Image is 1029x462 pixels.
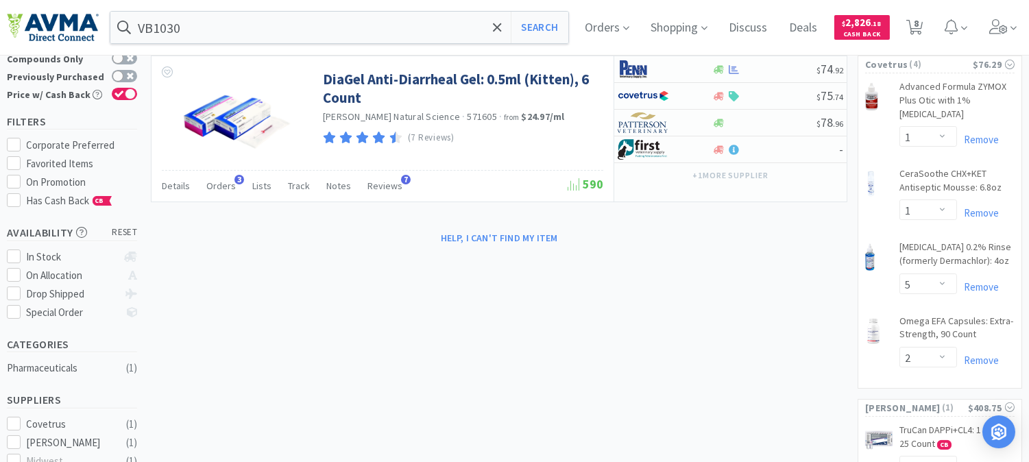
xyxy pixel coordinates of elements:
span: $ [816,119,821,129]
img: 2142abddd5b24bde87a97e01da9e6274_370966.png [865,243,875,271]
span: reset [112,226,138,240]
a: Advanced Formula ZYMOX Plus Otic with 1% [MEDICAL_DATA] [899,80,1015,126]
span: from [504,112,519,122]
p: (7 Reviews) [408,131,455,145]
a: TruCan DAPPi+CL4: 1 Dose x 25 Count CB [899,424,1015,456]
span: $ [816,92,821,102]
span: CB [93,197,107,205]
span: 2,826 [843,16,882,29]
span: · [499,110,502,123]
div: Pharmaceuticals [7,360,118,376]
span: 3 [234,175,244,184]
h5: Filters [7,114,137,130]
button: +1more supplier [686,166,775,185]
div: Covetrus [27,416,112,433]
div: In Stock [27,249,118,265]
div: Price w/ Cash Back [7,88,105,99]
button: Search [511,12,568,43]
img: fdce88c4f6db4860ac35304339aa06a3_418479.png [865,170,877,197]
img: 178ba1d8cd1843d3920f32823816c1bf_34505.png [865,83,878,110]
div: Special Order [27,304,118,321]
div: ( 1 ) [126,360,137,376]
span: Reviews [367,180,402,192]
span: Cash Back [843,31,882,40]
a: Remove [957,280,999,293]
div: [PERSON_NAME] [27,435,112,451]
img: f5e969b455434c6296c6d81ef179fa71_3.png [618,112,669,133]
a: Omega EFA Capsules: Extra-Strength, 90 Count [899,315,1015,347]
div: ( 1 ) [126,435,137,451]
strong: $24.97 / ml [522,110,565,123]
a: Discuss [724,22,773,34]
h5: Categories [7,337,137,352]
span: $ [816,65,821,75]
a: CeraSoothe CHX+KET Antiseptic Mousse: 6.8oz [899,167,1015,199]
img: c3e00f0917764c65b19b337cc68af35d_95058.png [174,70,307,159]
img: b1f02c2b6c06457b8660f8fd9cbbe6fb_27393.png [865,317,882,345]
span: Orders [206,180,236,192]
a: Remove [957,206,999,219]
div: $408.75 [968,400,1015,415]
span: . 96 [833,119,843,129]
a: Remove [957,133,999,146]
a: DiaGel Anti-Diarrheal Gel: 0.5ml (Kitten), 6 Count [323,70,600,108]
div: Open Intercom Messenger [982,415,1015,448]
a: 8 [901,23,929,36]
span: Covetrus [865,57,908,72]
div: Corporate Preferred [27,137,138,154]
span: Has Cash Back [27,194,112,207]
span: Lists [252,180,271,192]
span: · [462,110,465,123]
span: - [839,141,843,157]
span: 78 [816,114,843,130]
span: Track [288,180,310,192]
h5: Suppliers [7,392,137,408]
div: Compounds Only [7,52,105,64]
div: On Promotion [27,174,138,191]
div: Drop Shipped [27,286,118,302]
span: 590 [568,176,603,192]
div: On Allocation [27,267,118,284]
div: $76.29 [973,57,1015,72]
span: ( 4 ) [908,58,973,71]
button: Help, I can't find my item [433,226,566,250]
div: Favorited Items [27,156,138,172]
h5: Availability [7,225,137,241]
span: 571605 [468,110,498,123]
img: e1133ece90fa4a959c5ae41b0808c578_9.png [618,59,669,80]
a: Deals [784,22,823,34]
img: 67d67680309e4a0bb49a5ff0391dcc42_6.png [618,139,669,160]
input: Search by item, sku, manufacturer, ingredient, size... [110,12,568,43]
img: 77fca1acd8b6420a9015268ca798ef17_1.png [618,86,669,106]
div: ( 1 ) [126,416,137,433]
span: . 74 [833,92,843,102]
span: CB [938,441,951,449]
a: [MEDICAL_DATA] 0.2% Rinse (formerly Dermachlor): 4oz [899,241,1015,273]
span: $ [843,19,846,28]
span: [PERSON_NAME] [865,400,941,415]
span: 7 [401,175,411,184]
span: 74 [816,61,843,77]
span: . 18 [871,19,882,28]
span: 75 [816,88,843,104]
img: e4e33dab9f054f5782a47901c742baa9_102.png [7,13,99,42]
span: ( 1 ) [941,401,968,415]
span: Details [162,180,190,192]
div: Previously Purchased [7,70,105,82]
span: Notes [326,180,351,192]
a: $2,826.18Cash Back [834,9,890,46]
a: Remove [957,354,999,367]
span: . 92 [833,65,843,75]
img: 30ed6c17b0ca4bacbe46aad68b153db3_475058.jpeg [865,426,893,454]
a: [PERSON_NAME] Natural Science [323,110,460,123]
